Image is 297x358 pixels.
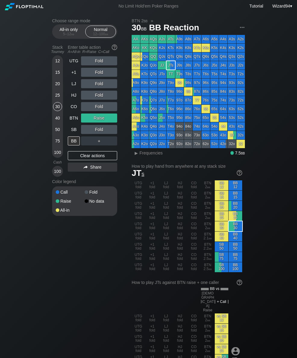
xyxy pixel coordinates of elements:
[193,70,201,78] div: T7s
[228,140,236,148] div: 32o
[219,61,227,70] div: J4s
[132,79,140,87] div: A9o
[53,79,62,88] div: 20
[132,35,140,43] div: AA
[132,180,145,190] div: UTG fold
[105,32,108,36] span: bb
[215,232,228,241] div: SB 40
[145,191,159,201] div: +1 fold
[219,70,227,78] div: T4s
[158,122,166,131] div: J4o
[81,56,117,65] div: Fold
[53,102,62,111] div: 30
[228,70,236,78] div: T3s
[68,56,80,65] div: UTG
[236,52,245,61] div: Q2s
[229,180,242,190] div: BB 12
[132,61,140,70] div: AJo
[202,44,210,52] div: K6s
[187,180,201,190] div: CO fold
[202,140,210,148] div: 62o
[236,140,245,148] div: 22
[219,35,227,43] div: A4s
[239,24,245,31] img: ellipsis.fd386fe8.svg
[175,140,184,148] div: 92o
[158,105,166,113] div: J6o
[210,44,219,52] div: K5s
[193,87,201,96] div: 87s
[210,96,219,104] div: 75s
[271,3,293,9] div: ▾
[68,163,117,172] div: Share
[53,91,62,100] div: 25
[228,52,236,61] div: Q3s
[132,164,242,169] h2: How to play hand from anywhere at any stack size
[236,122,245,131] div: 42s
[175,122,184,131] div: 94o
[210,70,219,78] div: T5s
[167,79,175,87] div: T9o
[202,87,210,96] div: 86s
[236,96,245,104] div: 72s
[184,70,192,78] div: T8s
[187,211,201,221] div: CO fold
[230,151,245,155] div: 7.5
[140,131,149,139] div: K3o
[56,190,85,194] div: Call
[193,140,201,148] div: 72o
[158,44,166,52] div: KJs
[158,140,166,148] div: J2o
[175,114,184,122] div: 95o
[159,242,173,252] div: LJ fold
[55,26,83,37] div: All-in only
[193,105,201,113] div: 76o
[167,122,175,131] div: T4o
[56,199,85,203] div: Raise
[184,96,192,104] div: 87o
[68,102,80,111] div: CO
[167,44,175,52] div: KTs
[158,79,166,87] div: J9o
[219,105,227,113] div: 64s
[145,221,159,231] div: +1 fold
[210,140,219,148] div: 52o
[149,79,158,87] div: Q9o
[175,35,184,43] div: A9s
[131,23,148,33] span: 30
[236,79,245,87] div: 92s
[193,114,201,122] div: 75o
[215,180,228,190] div: SB 12
[229,232,242,241] div: BB 40
[193,35,201,43] div: A7s
[202,96,210,104] div: 76s
[159,191,173,201] div: LJ fold
[207,195,211,199] span: bb
[81,114,117,123] div: Raise
[167,105,175,113] div: T6o
[175,61,184,70] div: J9s
[187,232,201,241] div: CO fold
[68,125,80,134] div: SB
[140,70,149,78] div: KTo
[167,35,175,43] div: ATs
[140,122,149,131] div: K4o
[140,114,149,122] div: K5o
[173,180,187,190] div: HJ fold
[175,87,184,96] div: 98o
[175,70,184,78] div: T9s
[53,167,62,176] div: 100
[50,42,65,56] div: Stack
[201,242,214,252] div: BTN 2.2
[210,79,219,87] div: 95s
[132,131,140,139] div: A3o
[236,35,245,43] div: A2s
[149,61,158,70] div: QJo
[159,180,173,190] div: LJ fold
[140,96,149,104] div: K7o
[50,160,65,164] div: Cash
[140,87,149,96] div: K8o
[56,32,81,36] div: 5 – 12
[173,201,187,211] div: HJ fold
[81,125,117,134] div: Fold
[158,35,166,43] div: AJs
